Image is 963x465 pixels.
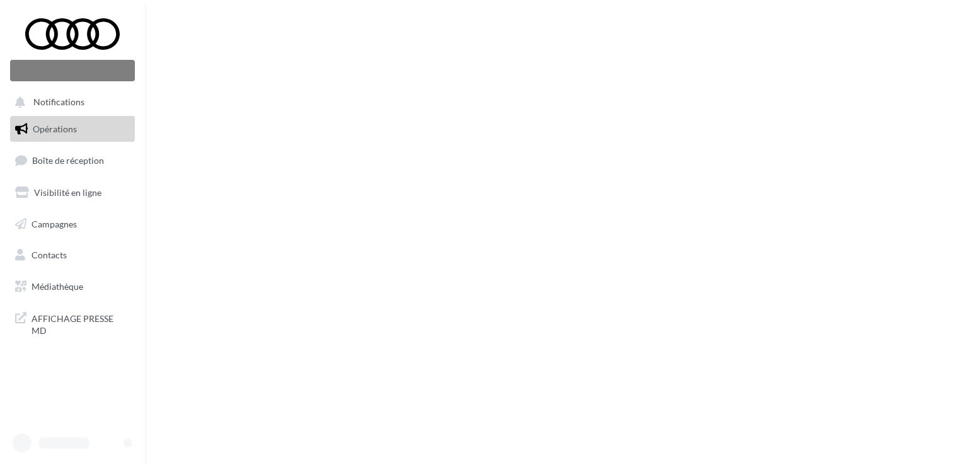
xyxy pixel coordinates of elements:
span: AFFICHAGE PRESSE MD [32,310,130,337]
span: Campagnes [32,218,77,229]
span: Médiathèque [32,281,83,292]
a: Contacts [8,242,137,268]
span: Boîte de réception [32,155,104,166]
div: Nouvelle campagne [10,60,135,81]
a: AFFICHAGE PRESSE MD [8,305,137,342]
span: Opérations [33,123,77,134]
span: Notifications [33,97,84,108]
span: Visibilité en ligne [34,187,101,198]
span: Contacts [32,250,67,260]
a: Campagnes [8,211,137,238]
a: Boîte de réception [8,147,137,174]
a: Médiathèque [8,273,137,300]
a: Opérations [8,116,137,142]
a: Visibilité en ligne [8,180,137,206]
